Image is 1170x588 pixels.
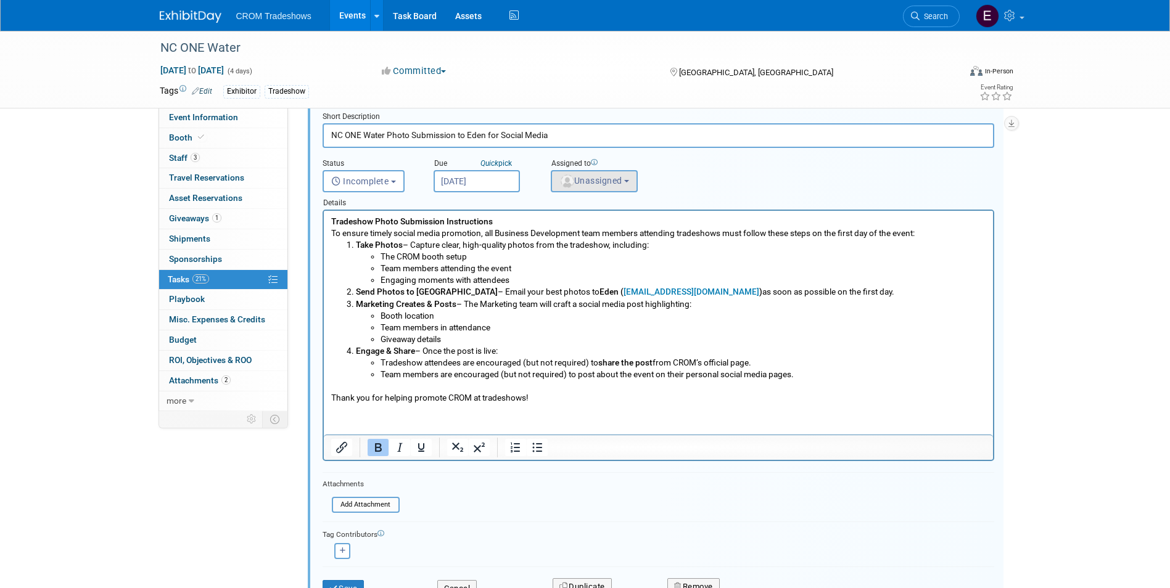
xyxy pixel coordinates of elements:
[551,170,638,192] button: Unassigned
[411,439,432,456] button: Underline
[323,192,994,210] div: Details
[169,133,207,142] span: Booth
[159,290,287,309] a: Playbook
[551,158,705,170] div: Assigned to
[159,330,287,350] a: Budget
[480,159,498,168] i: Quick
[159,250,287,269] a: Sponsorships
[159,189,287,208] a: Asset Reservations
[169,112,238,122] span: Event Information
[168,274,209,284] span: Tasks
[979,84,1013,91] div: Event Rating
[262,411,287,427] td: Toggle Event Tabs
[434,170,520,192] input: Due Date
[331,439,352,456] button: Insert/edit link
[159,128,287,148] a: Booth
[241,411,263,427] td: Personalize Event Tab Strip
[368,439,389,456] button: Bold
[159,229,287,249] a: Shipments
[903,6,960,27] a: Search
[169,254,222,264] span: Sponsorships
[159,310,287,330] a: Misc. Expenses & Credits
[156,37,941,59] div: NC ONE Water
[191,153,200,162] span: 3
[323,527,994,540] div: Tag Contributors
[323,170,405,192] button: Incomplete
[469,439,490,456] button: Superscript
[169,335,197,345] span: Budget
[434,158,532,170] div: Due
[186,65,198,75] span: to
[169,234,210,243] span: Shipments
[169,294,205,304] span: Playbook
[377,65,451,78] button: Committed
[323,112,994,123] div: Short Description
[236,11,311,21] span: CROM Tradeshows
[169,193,242,203] span: Asset Reservations
[984,67,1013,76] div: In-Person
[159,391,287,411] a: more
[505,439,526,456] button: Numbered list
[265,85,309,98] div: Tradeshow
[323,158,415,170] div: Status
[159,209,287,229] a: Giveaways1
[679,68,833,77] span: [GEOGRAPHIC_DATA], [GEOGRAPHIC_DATA]
[159,371,287,391] a: Attachments2
[159,168,287,188] a: Travel Reservations
[159,108,287,128] a: Event Information
[324,211,993,435] iframe: Rich Text Area
[976,4,999,28] img: Emily Williams
[169,213,221,223] span: Giveaways
[160,10,221,23] img: ExhibitDay
[331,176,389,186] span: Incomplete
[447,439,468,456] button: Subscript
[970,66,983,76] img: Format-Inperson.png
[192,87,212,96] a: Edit
[920,12,948,21] span: Search
[323,123,994,147] input: Name of task or a short description
[169,375,231,385] span: Attachments
[169,153,200,163] span: Staff
[160,84,212,99] td: Tags
[478,158,514,168] a: Quickpick
[212,213,221,223] span: 1
[192,274,209,284] span: 21%
[169,314,265,324] span: Misc. Expenses & Credits
[160,65,225,76] span: [DATE] [DATE]
[223,85,260,98] div: Exhibitor
[169,173,244,182] span: Travel Reservations
[559,176,622,186] span: Unassigned
[221,375,231,385] span: 2
[527,439,548,456] button: Bullet list
[887,64,1014,83] div: Event Format
[226,67,252,75] span: (4 days)
[159,270,287,290] a: Tasks21%
[159,351,287,370] a: ROI, Objectives & ROO
[159,149,287,168] a: Staff3
[389,439,410,456] button: Italic
[323,479,400,489] div: Attachments
[198,134,204,141] i: Booth reservation complete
